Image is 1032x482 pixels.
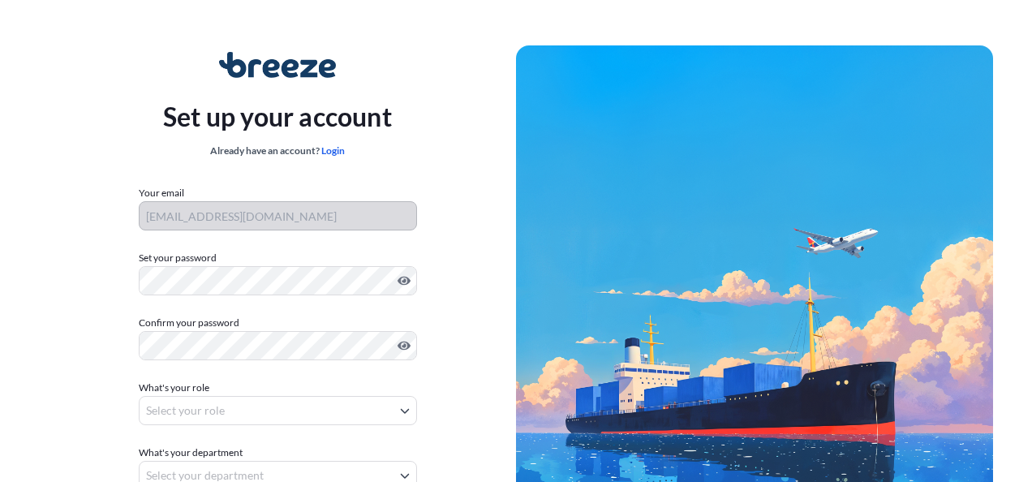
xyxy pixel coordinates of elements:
label: Set your password [139,250,417,266]
span: What's your role [139,380,209,396]
a: Login [321,144,345,157]
label: Confirm your password [139,315,417,331]
button: Show password [398,274,411,287]
label: Your email [139,185,184,201]
button: Select your role [139,396,417,425]
p: Set up your account [163,97,392,136]
span: What's your department [139,445,243,461]
img: Breeze [219,52,337,78]
input: Your email address [139,201,417,230]
span: Select your role [146,402,225,419]
button: Show password [398,339,411,352]
div: Already have an account? [163,143,392,159]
